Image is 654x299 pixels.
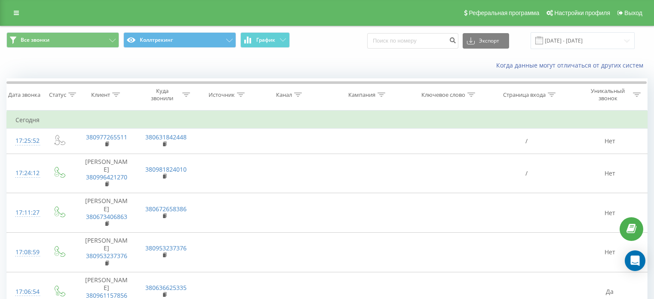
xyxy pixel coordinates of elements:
span: Реферальная программа [469,9,539,16]
div: Дата звонка [8,91,40,99]
div: Статус [49,91,66,99]
td: / [480,154,573,193]
td: Сегодня [7,111,648,129]
a: 380953237376 [86,252,127,260]
td: / [480,129,573,154]
div: Клиент [91,91,110,99]
div: Куда звонили [144,87,181,102]
div: Источник [209,91,235,99]
div: Страница входа [503,91,546,99]
a: 380977265511 [86,133,127,141]
td: Нет [573,193,647,233]
a: 380672658386 [145,205,187,213]
div: 17:25:52 [15,133,35,149]
a: 380953237376 [145,244,187,252]
button: Экспорт [463,33,509,49]
td: [PERSON_NAME] [76,233,136,272]
span: Выход [624,9,642,16]
button: Все звонки [6,32,119,48]
button: График [240,32,290,48]
a: 380673406863 [86,213,127,221]
td: [PERSON_NAME] [76,154,136,193]
span: Все звонки [21,37,49,43]
td: [PERSON_NAME] [76,193,136,233]
td: Нет [573,129,647,154]
div: 17:11:27 [15,204,35,221]
span: График [256,37,275,43]
div: Уникальный звонок [585,87,631,102]
div: Open Intercom Messenger [625,250,645,271]
a: Когда данные могут отличаться от других систем [496,61,648,69]
div: Канал [276,91,292,99]
td: Нет [573,233,647,272]
input: Поиск по номеру [367,33,458,49]
a: 380636625335 [145,284,187,292]
a: 380981824010 [145,165,187,173]
span: Настройки профиля [554,9,610,16]
button: Коллтрекинг [123,32,236,48]
div: Кампания [348,91,375,99]
td: Нет [573,154,647,193]
div: 17:08:59 [15,244,35,261]
a: 380631842448 [145,133,187,141]
div: Ключевое слово [421,91,465,99]
div: 17:24:12 [15,165,35,182]
a: 380996421270 [86,173,127,181]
